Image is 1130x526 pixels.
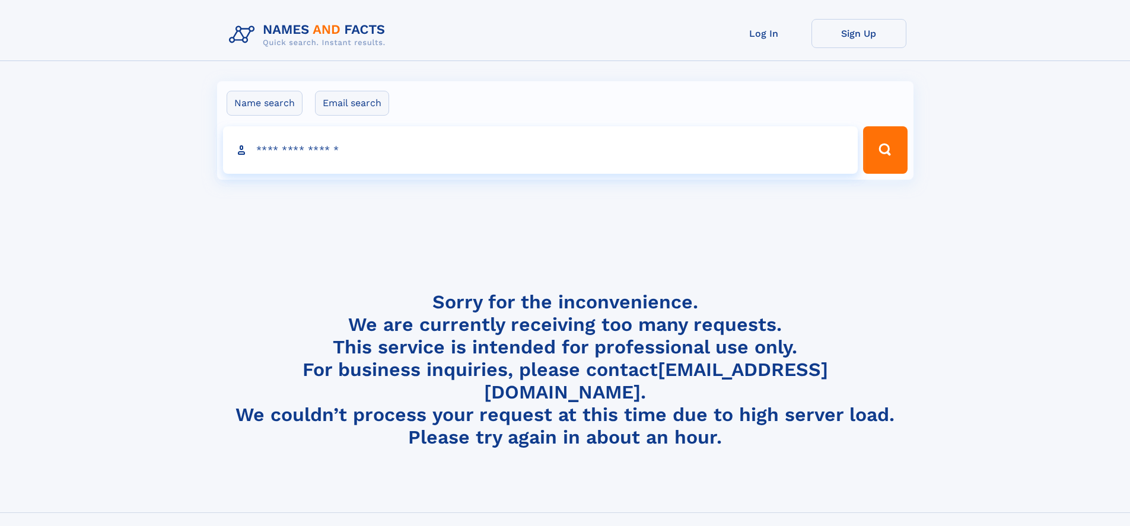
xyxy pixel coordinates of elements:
[811,19,906,48] a: Sign Up
[224,291,906,449] h4: Sorry for the inconvenience. We are currently receiving too many requests. This service is intend...
[863,126,907,174] button: Search Button
[223,126,858,174] input: search input
[717,19,811,48] a: Log In
[227,91,303,116] label: Name search
[224,19,395,51] img: Logo Names and Facts
[484,358,828,403] a: [EMAIL_ADDRESS][DOMAIN_NAME]
[315,91,389,116] label: Email search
